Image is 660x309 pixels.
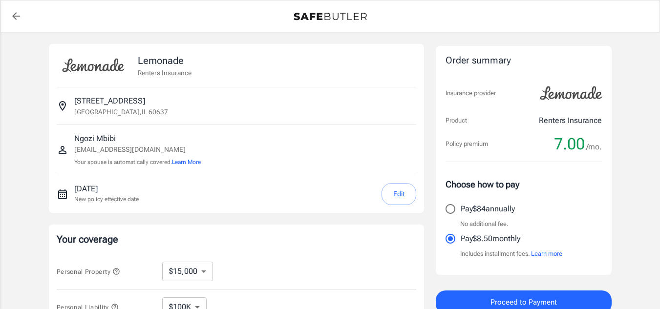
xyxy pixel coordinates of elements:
button: Learn more [531,249,562,259]
img: Back to quotes [294,13,367,21]
img: Lemonade [534,80,608,107]
div: Order summary [446,54,602,68]
p: Renters Insurance [138,68,192,78]
p: Your coverage [57,232,416,246]
svg: Insured person [57,144,68,156]
button: Edit [382,183,416,205]
p: Choose how to pay [446,178,602,191]
p: Lemonade [138,53,192,68]
span: /mo. [586,140,602,154]
p: Product [446,116,467,125]
p: [DATE] [74,183,139,195]
p: [STREET_ADDRESS] [74,95,145,107]
span: 7.00 [554,134,585,154]
p: Includes installment fees. [460,249,562,259]
span: Proceed to Payment [490,296,557,309]
a: back to quotes [6,6,26,26]
p: New policy effective date [74,195,139,204]
p: [EMAIL_ADDRESS][DOMAIN_NAME] [74,144,201,155]
svg: New policy start date [57,188,68,200]
img: Lemonade [57,52,130,79]
span: Personal Property [57,268,120,275]
p: Policy premium [446,139,488,149]
p: Your spouse is automatically covered. [74,158,201,167]
button: Learn More [172,158,201,166]
p: Renters Insurance [539,115,602,126]
svg: Insured address [57,100,68,112]
p: Insurance provider [446,88,496,98]
p: [GEOGRAPHIC_DATA] , IL 60637 [74,107,168,117]
p: Pay $8.50 monthly [461,233,520,245]
p: Pay $84 annually [461,203,515,215]
p: No additional fee. [460,219,509,229]
button: Personal Property [57,266,120,277]
p: Ngozi Mbibi [74,133,201,144]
